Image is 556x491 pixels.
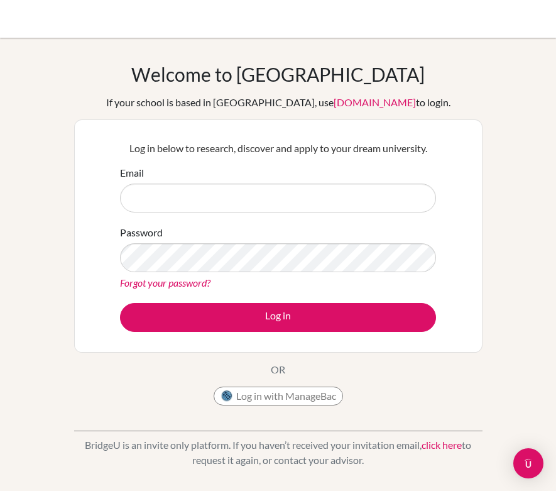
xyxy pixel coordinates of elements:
[120,303,436,332] button: Log in
[214,387,343,405] button: Log in with ManageBac
[106,95,450,110] div: If your school is based in [GEOGRAPHIC_DATA], use to login.
[120,141,436,156] p: Log in below to research, discover and apply to your dream university.
[131,63,425,86] h1: Welcome to [GEOGRAPHIC_DATA]
[74,438,482,468] p: BridgeU is an invite only platform. If you haven’t received your invitation email, to request it ...
[271,362,285,377] p: OR
[513,448,543,478] div: Open Intercom Messenger
[334,96,416,108] a: [DOMAIN_NAME]
[120,277,210,289] a: Forgot your password?
[422,439,462,451] a: click here
[120,165,144,180] label: Email
[120,225,163,240] label: Password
